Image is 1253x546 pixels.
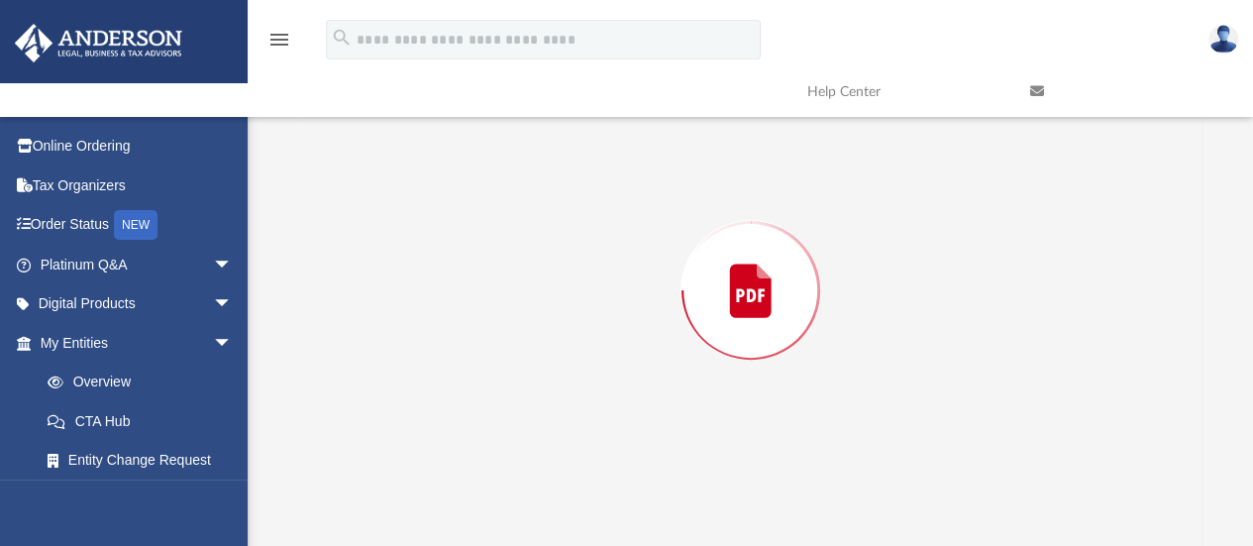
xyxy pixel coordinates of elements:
a: CTA Hub [28,401,262,441]
span: arrow_drop_down [213,323,253,364]
a: Order StatusNEW [14,205,262,246]
a: Online Ordering [14,127,262,166]
a: menu [267,38,291,52]
a: Tax Organizers [14,165,262,205]
span: arrow_drop_down [213,245,253,285]
a: Help Center [792,53,1015,131]
i: menu [267,28,291,52]
i: search [331,27,353,49]
a: Entity Change Request [28,441,262,481]
a: Overview [28,363,262,402]
div: NEW [114,210,157,240]
a: Digital Productsarrow_drop_down [14,284,262,324]
span: arrow_drop_down [213,284,253,325]
a: Platinum Q&Aarrow_drop_down [14,245,262,284]
img: Anderson Advisors Platinum Portal [9,24,188,62]
img: User Pic [1208,25,1238,54]
a: My Entitiesarrow_drop_down [14,323,262,363]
